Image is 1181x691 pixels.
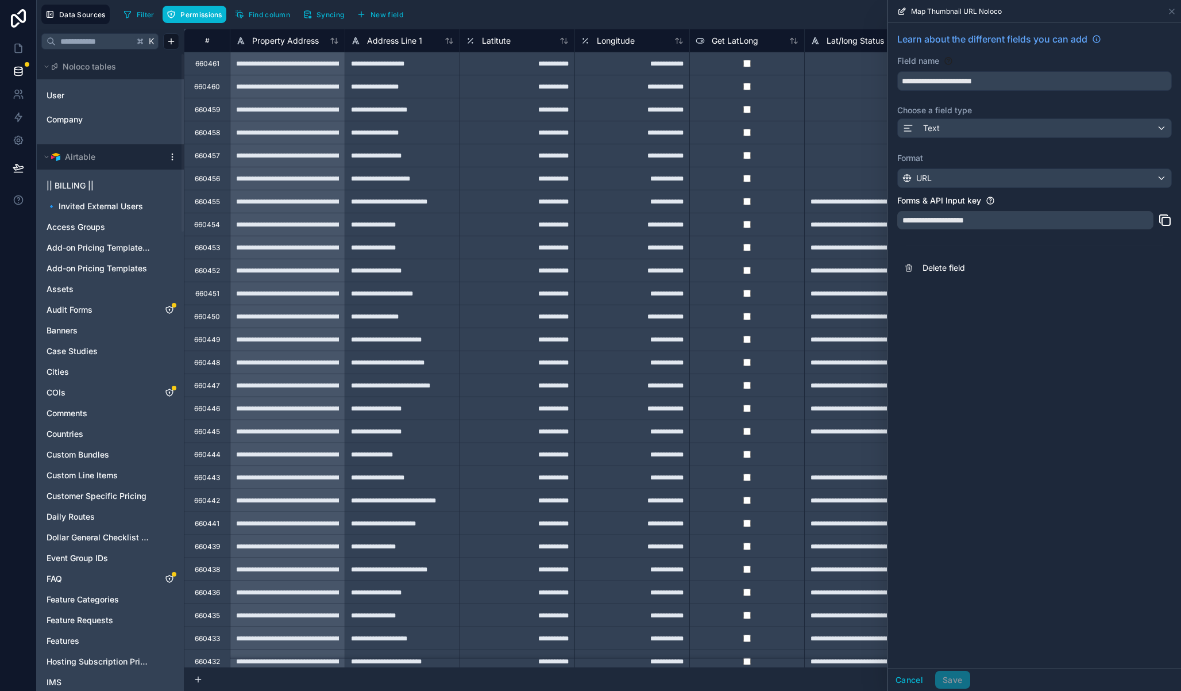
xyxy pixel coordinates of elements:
span: Cities [47,366,69,378]
label: Forms & API Input key [897,195,981,206]
label: Field name [897,55,939,67]
div: 660435 [195,611,220,620]
a: Assets [47,283,151,295]
a: Feature Categories [47,594,151,605]
a: Syncing [299,6,353,23]
span: || BILLING || [47,180,94,191]
div: Countries [41,425,179,443]
button: URL [897,168,1172,188]
span: Learn about the different fields you can add [897,32,1087,46]
a: Access Groups [47,221,151,233]
span: Banners [47,325,78,336]
span: Address Line 1 [367,35,422,47]
span: Longitude [597,35,635,47]
button: Cancel [888,671,931,689]
span: Data Sources [59,10,106,19]
div: 660442 [194,496,220,505]
button: Delete field [897,255,1172,281]
div: 660436 [195,588,220,597]
span: Filter [137,10,155,19]
div: || BILLING || [41,176,179,195]
div: Comments [41,404,179,423]
div: 660443 [194,473,220,482]
span: Property Address [252,35,319,47]
div: Event Group IDs [41,549,179,567]
div: 660455 [195,197,220,206]
div: 660453 [195,243,220,252]
div: 660433 [195,634,220,643]
div: 660456 [195,174,220,183]
button: Airtable LogoAirtable [41,149,163,165]
div: 660447 [194,381,220,390]
span: Case Studies [47,345,98,357]
a: Company [47,114,140,125]
span: Feature Categories [47,594,119,605]
div: 660438 [195,565,220,574]
a: Countries [47,428,151,440]
div: Case Studies [41,342,179,360]
div: 660460 [194,82,220,91]
a: FAQ [47,573,151,585]
span: Add-on Pricing Templates [47,263,147,274]
span: Custom Line Items [47,470,118,481]
div: 🔹 Invited External Users [41,197,179,216]
span: Customer Specific Pricing [47,490,146,502]
div: 660441 [195,519,219,528]
label: Choose a field type [897,105,1172,116]
span: Map Thumbnail URL Noloco [911,7,1002,16]
div: FAQ [41,570,179,588]
span: Feature Requests [47,615,113,626]
span: IMS [47,677,61,688]
div: Hosting Subscription Prices [41,652,179,671]
div: # [193,36,221,45]
a: Custom Line Items [47,470,151,481]
div: Assets [41,280,179,298]
a: Learn about the different fields you can add [897,32,1101,46]
a: Customer Specific Pricing [47,490,151,502]
div: Company [41,110,179,129]
button: Find column [231,6,294,23]
span: Company [47,114,83,125]
button: Permissions [163,6,226,23]
a: Cities [47,366,151,378]
a: Event Group IDs [47,552,151,564]
a: Permissions [163,6,230,23]
div: 660452 [195,266,220,275]
div: Cities [41,363,179,381]
a: Daily Routes [47,511,151,523]
button: Syncing [299,6,348,23]
label: Format [897,152,1172,164]
span: Text [923,122,940,134]
div: 660439 [195,542,220,551]
span: Features [47,635,79,647]
span: Noloco tables [63,61,116,72]
a: Hosting Subscription Prices [47,656,151,667]
div: Custom Bundles [41,446,179,464]
span: Comments [47,408,87,419]
div: Add-on Pricing Templates [41,259,179,278]
span: Airtable [65,151,95,163]
a: User [47,90,140,101]
div: Features [41,632,179,650]
span: COIs [47,387,65,398]
div: Feature Categories [41,590,179,609]
div: 660459 [195,105,220,114]
div: Add-on Pricing Template Options [41,239,179,257]
a: Comments [47,408,151,419]
div: Customer Specific Pricing [41,487,179,505]
div: Custom Line Items [41,466,179,485]
span: Add-on Pricing Template Options [47,242,151,254]
span: Find column [249,10,290,19]
div: 660454 [194,220,220,229]
span: New field [370,10,403,19]
div: Daily Routes [41,508,179,526]
a: Feature Requests [47,615,151,626]
span: User [47,90,64,101]
div: COIs [41,383,179,402]
div: User [41,86,179,105]
span: Assets [47,283,74,295]
button: Data Sources [41,5,110,24]
span: Dollar General Checklist Survey [47,532,151,543]
span: Permissions [180,10,222,19]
